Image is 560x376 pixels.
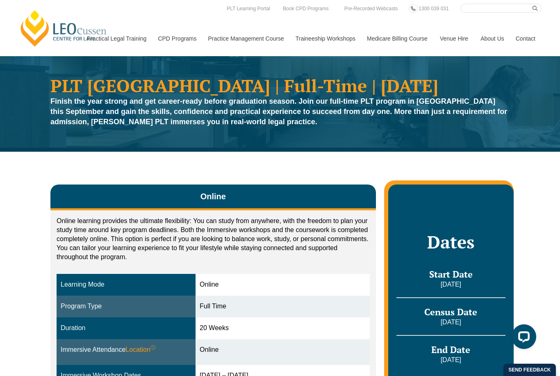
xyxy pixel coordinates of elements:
[396,318,505,327] p: [DATE]
[200,345,366,355] div: Online
[342,4,400,13] a: Pre-Recorded Webcasts
[61,324,191,333] div: Duration
[61,345,191,355] div: Immersive Attendance
[434,21,474,56] a: Venue Hire
[200,302,366,311] div: Full Time
[150,345,155,351] sup: ⓘ
[396,355,505,365] p: [DATE]
[396,280,505,289] p: [DATE]
[417,4,451,13] a: 1300 039 031
[200,324,366,333] div: 20 Weeks
[18,9,109,48] a: [PERSON_NAME] Centre for Law
[361,21,434,56] a: Medicare Billing Course
[431,344,470,355] span: End Date
[81,21,152,56] a: Practical Legal Training
[61,280,191,289] div: Learning Mode
[61,302,191,311] div: Program Type
[289,21,361,56] a: Traineeship Workshops
[474,21,510,56] a: About Us
[419,6,448,11] span: 1300 039 031
[505,321,540,355] iframe: LiveChat chat widget
[125,345,155,355] span: Location
[200,191,226,202] span: Online
[429,268,473,280] span: Start Date
[202,21,289,56] a: Practice Management Course
[510,21,542,56] a: Contact
[200,280,366,289] div: Online
[50,97,507,126] strong: Finish the year strong and get career-ready before graduation season. Join our full-time PLT prog...
[225,4,272,13] a: PLT Learning Portal
[424,306,477,318] span: Census Date
[152,21,202,56] a: CPD Programs
[50,77,510,94] h1: PLT [GEOGRAPHIC_DATA] | Full-Time | [DATE]
[57,216,370,262] p: Online learning provides the ultimate flexibility: You can study from anywhere, with the freedom ...
[281,4,330,13] a: Book CPD Programs
[396,232,505,252] h2: Dates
